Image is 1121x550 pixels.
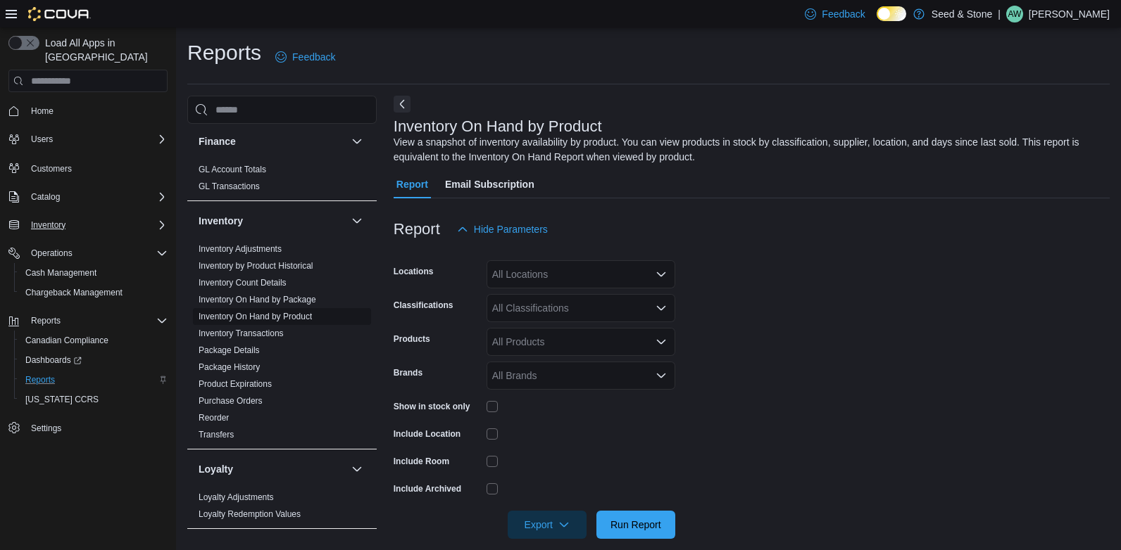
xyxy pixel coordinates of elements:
[199,214,243,228] h3: Inventory
[394,300,453,311] label: Classifications
[199,244,282,254] a: Inventory Adjustments
[28,7,91,21] img: Cova
[396,170,428,198] span: Report
[3,418,173,438] button: Settings
[199,345,260,355] a: Package Details
[3,129,173,149] button: Users
[25,103,59,120] a: Home
[199,165,266,174] a: GL Account Totals
[199,328,284,339] span: Inventory Transactions
[394,118,602,135] h3: Inventory On Hand by Product
[199,509,301,520] span: Loyalty Redemption Values
[20,264,102,281] a: Cash Management
[187,489,377,528] div: Loyalty
[394,401,470,412] label: Show in stock only
[394,266,434,277] label: Locations
[199,378,272,390] span: Product Expirations
[199,243,282,255] span: Inventory Adjustments
[199,362,260,372] a: Package History
[20,284,128,301] a: Chargeback Management
[199,492,274,502] a: Loyalty Adjustments
[25,159,168,177] span: Customers
[31,105,54,117] span: Home
[474,222,548,236] span: Hide Parameters
[349,461,365,478] button: Loyalty
[270,43,341,71] a: Feedback
[199,134,346,148] button: Finance
[199,278,287,288] a: Inventory Count Details
[656,336,667,347] button: Open list of options
[3,215,173,235] button: Inventory
[199,413,229,423] a: Reorder
[199,164,266,175] span: GL Account Totals
[199,395,263,407] span: Purchase Orders
[25,245,168,262] span: Operations
[516,511,578,539] span: Export
[199,214,346,228] button: Inventory
[1008,6,1021,23] span: AW
[656,269,667,280] button: Open list of options
[199,379,272,389] a: Product Expirations
[199,311,312,322] span: Inventory On Hand by Product
[14,350,173,370] a: Dashboards
[199,277,287,288] span: Inventory Count Details
[199,328,284,338] a: Inventory Transactions
[8,95,168,475] nav: Complex example
[14,370,173,390] button: Reports
[25,419,168,437] span: Settings
[349,212,365,229] button: Inventory
[199,509,301,519] a: Loyalty Redemption Values
[39,36,168,64] span: Load All Apps in [GEOGRAPHIC_DATA]
[25,131,168,148] span: Users
[1029,6,1110,23] p: [PERSON_NAME]
[31,219,65,231] span: Inventory
[25,374,55,385] span: Reports
[199,462,346,476] button: Loyalty
[25,267,96,279] span: Cash Management
[445,170,534,198] span: Email Subscription
[3,101,173,121] button: Home
[25,312,168,329] span: Reports
[25,394,99,405] span: [US_STATE] CCRS
[31,315,61,326] span: Reports
[199,492,274,503] span: Loyalty Adjustments
[14,283,173,302] button: Chargeback Management
[187,161,377,200] div: Finance
[199,260,313,271] span: Inventory by Product Historical
[25,160,77,177] a: Customers
[187,241,377,449] div: Inventory
[199,462,233,476] h3: Loyalty
[199,396,263,406] a: Purchase Orders
[25,188,65,205] button: Catalog
[31,134,53,145] span: Users
[199,362,260,373] span: Package History
[394,221,440,238] h3: Report
[877,21,877,22] span: Dark Mode
[199,261,313,271] a: Inventory by Product Historical
[25,420,67,437] a: Settings
[199,295,316,305] a: Inventory On Hand by Package
[508,511,587,539] button: Export
[14,331,173,350] button: Canadian Compliance
[25,131,58,148] button: Users
[822,7,865,21] span: Feedback
[20,332,114,349] a: Canadian Compliance
[199,181,260,191] a: GL Transactions
[3,187,173,207] button: Catalog
[3,311,173,331] button: Reports
[877,6,906,21] input: Dark Mode
[14,263,173,283] button: Cash Management
[31,163,72,174] span: Customers
[20,352,168,369] span: Dashboards
[20,332,168,349] span: Canadian Compliance
[394,456,449,467] label: Include Room
[14,390,173,409] button: [US_STATE] CCRS
[394,367,422,378] label: Brands
[998,6,1001,23] p: |
[932,6,992,23] p: Seed & Stone
[394,96,411,113] button: Next
[31,248,73,259] span: Operations
[610,518,661,532] span: Run Report
[199,312,312,321] a: Inventory On Hand by Product
[20,371,61,388] a: Reports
